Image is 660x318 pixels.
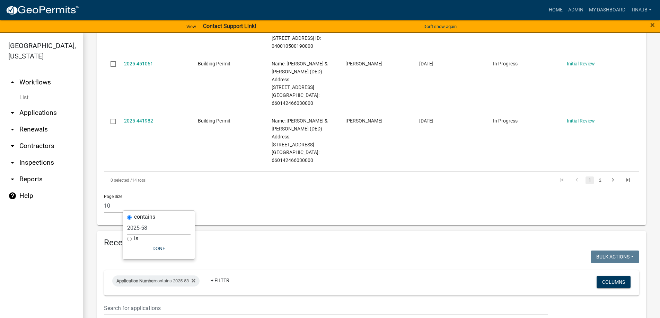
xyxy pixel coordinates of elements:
[586,176,594,184] a: 1
[570,176,583,184] a: go to previous page
[104,172,315,189] div: 14 total
[8,142,17,150] i: arrow_drop_down
[596,176,604,184] a: 2
[272,12,322,49] span: Name: T & T PROPERTY COMPANY LLC (DED) Address: 2897 105TH ST Parcel ID: 040010500190000
[272,61,328,106] span: Name: HAYNES, MEGAN & JOSH (DED) Address: 3198 LARKSPUR AVE Parcel ID: 660142466030000
[421,21,459,32] button: Don't show again
[567,61,595,66] a: Initial Review
[591,251,639,263] button: Bulk Actions
[127,242,191,255] button: Done
[8,175,17,183] i: arrow_drop_down
[345,118,382,124] span: Megan Haynes
[134,214,155,220] label: contains
[586,3,628,17] a: My Dashboard
[8,158,17,167] i: arrow_drop_down
[606,176,619,184] a: go to next page
[595,174,605,186] li: page 2
[116,278,155,283] span: Application Number
[112,275,200,287] div: contains 2025-58
[8,192,17,200] i: help
[8,109,17,117] i: arrow_drop_down
[104,301,548,315] input: Search for applications
[198,61,230,66] span: Building Permit
[111,178,132,183] span: 0 selected /
[8,125,17,134] i: arrow_drop_down
[584,174,595,186] li: page 1
[493,118,518,124] span: In Progress
[597,276,631,288] button: Columns
[198,118,230,124] span: Building Permit
[493,61,518,66] span: In Progress
[419,118,433,124] span: 06/26/2025
[546,3,565,17] a: Home
[650,20,655,30] span: ×
[345,61,382,66] span: Megan Haynes
[8,78,17,87] i: arrow_drop_up
[272,118,328,163] span: Name: HAYNES, MEGAN & JOSH (DED) Address: 3198 LARKSPUR AVE Parcel ID: 660142466030000
[203,23,256,29] strong: Contact Support Link!
[184,21,199,32] a: View
[134,236,138,241] label: is
[650,21,655,29] button: Close
[124,118,153,124] a: 2025-441982
[419,61,433,66] span: 07/17/2025
[622,176,635,184] a: go to last page
[124,61,153,66] a: 2025-451061
[205,274,235,287] a: + Filter
[104,238,639,248] h4: Recent Applications
[555,176,568,184] a: go to first page
[565,3,586,17] a: Admin
[567,118,595,124] a: Initial Review
[628,3,654,17] a: Tinajb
